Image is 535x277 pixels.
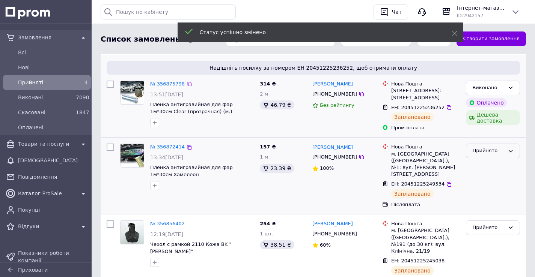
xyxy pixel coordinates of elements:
span: 4 [84,79,88,85]
div: Нова Пошта [391,81,460,87]
span: Без рейтингу [320,102,354,108]
div: Заплановано [391,189,434,198]
input: Пошук по кабінету [101,4,236,19]
div: [PHONE_NUMBER] [311,89,359,99]
span: 254 ₴ [260,221,276,226]
div: м. [GEOGRAPHIC_DATA] ([GEOGRAPHIC_DATA].), №191 (до 30 кг): вул. Клінічна, 21/19 [391,227,460,255]
span: 1 шт. [260,231,273,237]
button: Чат [374,4,408,19]
a: Чехол с рамкой 2110 Кожа BK "[PERSON_NAME]" [150,241,231,254]
div: Прийнято [472,224,505,232]
div: Пром-оплата [391,124,460,131]
div: Прийнято [472,147,505,155]
span: Каталог ProSale [18,190,76,197]
span: Відгуки [18,223,76,230]
div: Післяплата [391,201,460,208]
img: Фото товару [121,221,144,244]
span: Список замовлень [101,34,180,45]
a: [PERSON_NAME] [312,144,353,151]
div: Заплановано [391,112,434,121]
img: Фото товару [121,144,144,167]
div: Заплановано [391,266,434,275]
span: 314 ₴ [260,81,276,87]
span: 60% [320,242,331,248]
div: 46.79 ₴ [260,100,294,109]
span: 13:51[DATE] [150,91,183,97]
span: 12:19[DATE] [150,231,183,237]
div: Дешева доставка [466,110,520,125]
span: Надішліть посилку за номером ЕН 20451225236252, щоб отримати оплату [110,64,517,72]
div: [PHONE_NUMBER] [311,229,359,239]
span: ЕН: 20451225245038 [391,258,445,264]
span: Повідомлення [18,173,88,181]
div: [PHONE_NUMBER] [311,152,359,162]
span: Показники роботи компанії [18,249,88,264]
span: ЕН: 20451225236252 [391,105,445,110]
span: 100% [320,165,334,171]
a: [PERSON_NAME] [312,220,353,228]
div: [STREET_ADDRESS]: [STREET_ADDRESS] [391,87,460,101]
span: ЕН: 20451225249534 [391,181,445,187]
a: № 356872414 [150,144,185,150]
div: Виконано [472,84,505,92]
span: 157 ₴ [260,144,276,150]
div: Нова Пошта [391,220,460,227]
span: Нові [18,64,88,71]
div: 38.51 ₴ [260,240,294,249]
span: ID: 2942157 [457,13,483,18]
span: Всi [18,49,88,56]
a: Пленка антигравийная для фар 1м*30см Clear (прозрачная) (м.) [150,102,233,114]
div: Статус успішно змінено [200,28,433,36]
a: Створити замовлення [457,31,526,46]
div: Оплачено [466,98,506,107]
a: № 356856402 [150,221,185,226]
span: Приховати [18,267,48,273]
span: Інтернет-магазин "Автостиль Дніпро" [457,4,505,12]
span: Товари та послуги [18,140,76,148]
span: 1 м [260,154,268,160]
span: Виконані [18,94,73,101]
a: Фото товару [120,81,144,105]
a: Фото товару [120,220,144,244]
span: Оплачені [18,124,88,131]
span: Покупці [18,206,88,214]
span: 1847 [76,109,89,115]
a: [PERSON_NAME] [312,81,353,88]
div: Нова Пошта [391,144,460,150]
span: 13:34[DATE] [150,154,183,160]
img: Фото товару [121,81,144,104]
a: Пленка антигравийная для фар 1м*30см Хамелеон [150,165,233,177]
span: 7090 [76,94,89,100]
span: Прийняті [18,79,73,86]
span: 2 м [260,91,268,97]
div: м. [GEOGRAPHIC_DATA] ([GEOGRAPHIC_DATA].), №1: вул. [PERSON_NAME][STREET_ADDRESS] [391,151,460,178]
span: Скасовані [18,109,73,116]
a: № 356875798 [150,81,185,87]
div: Чат [390,6,403,18]
span: Замовлення [18,34,76,41]
a: Фото товару [120,144,144,168]
span: [DEMOGRAPHIC_DATA] [18,157,88,164]
div: 23.39 ₴ [260,164,294,173]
